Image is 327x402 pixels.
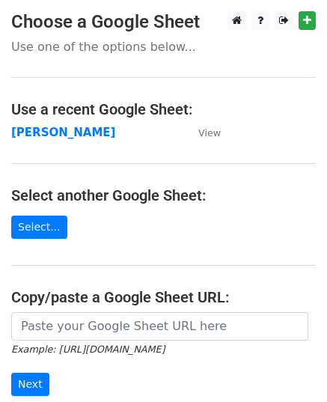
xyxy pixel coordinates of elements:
[11,288,316,306] h4: Copy/paste a Google Sheet URL:
[11,216,67,239] a: Select...
[11,39,316,55] p: Use one of the options below...
[183,126,221,139] a: View
[11,100,316,118] h4: Use a recent Google Sheet:
[11,11,316,33] h3: Choose a Google Sheet
[11,312,308,341] input: Paste your Google Sheet URL here
[11,373,49,396] input: Next
[11,344,165,355] small: Example: [URL][DOMAIN_NAME]
[11,126,115,139] a: [PERSON_NAME]
[11,186,316,204] h4: Select another Google Sheet:
[198,127,221,138] small: View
